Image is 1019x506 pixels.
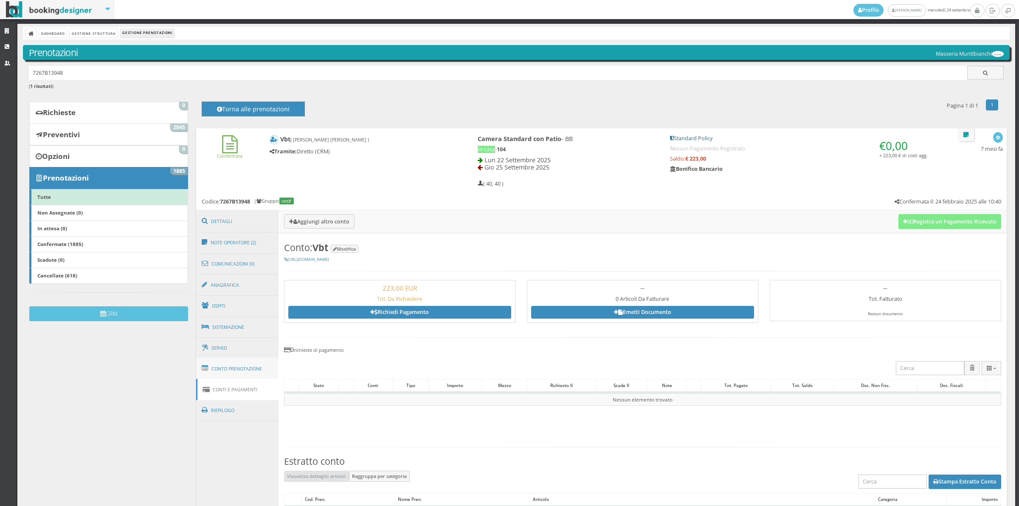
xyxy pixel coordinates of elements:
a: Servizi [196,337,279,359]
b: Non Assegnate (0) [37,209,83,216]
a: Scadute (0) [29,252,188,268]
h3: -- [774,284,997,292]
h5: Diretto (CRM) [270,148,449,155]
span: 0 [179,102,188,110]
span: Gio 25 Settembre 2025 [484,163,549,171]
input: Cerca [896,361,964,375]
span: 0,00 [886,138,908,153]
a: Gestione Struttura [70,28,117,37]
button: Raggruppa per categoria [349,471,410,482]
a: Anagrafica [196,274,279,296]
div: Doc. Fiscali [918,379,986,391]
a: In attesa (0) [29,220,188,237]
div: Tot. Pagato [701,379,771,391]
small: ( [PERSON_NAME] [PERSON_NAME] ) [290,136,369,143]
div: Tipo [393,379,428,391]
b: Confermate (1885) [37,240,83,247]
h5: Masseria Muntibianchi [936,51,1004,57]
small: + 223,00 € di costi agg. [879,152,928,158]
span: Lun 22 Settembre 2025 [484,156,551,164]
h3: Prenotazioni [29,47,1004,58]
small: richieste di pagamento [294,347,343,353]
b: Cancellate (618) [37,272,77,279]
div: Tot. Saldo [771,379,833,391]
h6: | Gruppo: [254,198,295,204]
div: Doc. Non Fisc. [834,379,917,391]
h5: 0 Articoli Da Fatturare [531,296,754,302]
a: Riepilogo [196,399,279,421]
div: Categoria [875,493,946,505]
a: Profilo [853,4,884,17]
a: Note Operatore (2) [196,232,279,254]
a: Non Assegnate (0) [29,205,188,221]
button: Aggiungi altro conto [284,214,355,228]
div: Conti [354,379,393,391]
button: Modifica [331,245,358,253]
h5: Nessun Pagamento Registrato [670,145,928,152]
button: Registra un Pagamento Ricevuto [898,214,1001,229]
b: Vbt [280,135,369,143]
b: Camera Standard con Patio [478,135,561,143]
h5: Codice: [202,198,250,205]
button: CRM [29,306,188,321]
h3: Conto: [284,242,1001,253]
h4: 0 [284,346,1001,353]
h4: Torna alle prenotazioni [211,105,295,119]
a: [URL][DOMAIN_NAME] [284,257,329,262]
a: Conto Prenotazione [196,358,279,380]
div: Note [648,379,686,391]
b: In attesa (0) [37,225,67,232]
a: VBT [281,199,293,204]
h4: - BB [478,135,659,142]
h3: 223,00 EUR [288,284,511,292]
b: 104 [497,146,506,153]
h5: Tot. Fatturato [774,296,997,302]
button: Torna alle prenotazioni [202,102,305,116]
b: Bonifico Bancario [670,165,723,172]
a: Preventivi 2045 [29,123,188,145]
div: Richiesto il [528,379,595,391]
b: Prenotazioni [43,173,89,183]
b: Richieste [43,107,76,117]
span: mercoledì, 24 settembre [853,4,970,17]
a: Confermata [217,146,242,159]
b: 1 risultati [30,83,52,89]
a: Prenotazioni 1885 [29,167,188,189]
a: Richieste 0 [29,102,188,124]
h5: Confermata il: 24 febbraio 2025 alle 10:40 [895,198,1001,205]
a: Dashboard [39,28,67,37]
div: Importo [429,379,482,391]
b: 7267B13948 [220,198,250,205]
input: Cerca [859,475,927,489]
h5: Standard Policy [670,135,928,141]
a: Dettagli [196,210,279,232]
h5: Tot. Da Richiedere [288,296,511,302]
b: Opzioni [42,151,70,161]
h5: Pagina 1 di 1 [947,102,978,109]
span: 0 [179,146,188,153]
div: Nessun documento [774,311,997,317]
div: Stato [299,379,338,391]
h6: ( ) [29,84,1004,89]
span: 1885 [170,167,188,175]
strong: € 223,00 [685,155,706,162]
h3: -- [531,284,754,292]
b: Scadute (0) [37,256,65,263]
button: Columns [982,361,1001,375]
span: 2045 [170,124,188,131]
div: Nome Pren. [395,493,529,505]
a: Emetti Documento [531,306,754,319]
li: Gestione Prenotazioni [121,28,175,38]
a: Opzioni 0 [29,145,188,167]
a: Sistemazione [196,316,279,338]
span: In casa [478,146,495,153]
a: Cancellate (618) [29,268,188,284]
div: Colonne [982,361,1001,375]
a: Richiedi Pagamento [288,306,511,319]
h5: ( 40, 40 ) [478,181,504,187]
a: Comunicazioni (0) [196,253,279,275]
a: Confermate (1885) [29,236,188,252]
td: Nessun elemento trovato [284,393,1001,406]
a: Conti e Pagamenti [196,379,279,400]
b: Tutte [37,193,51,200]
